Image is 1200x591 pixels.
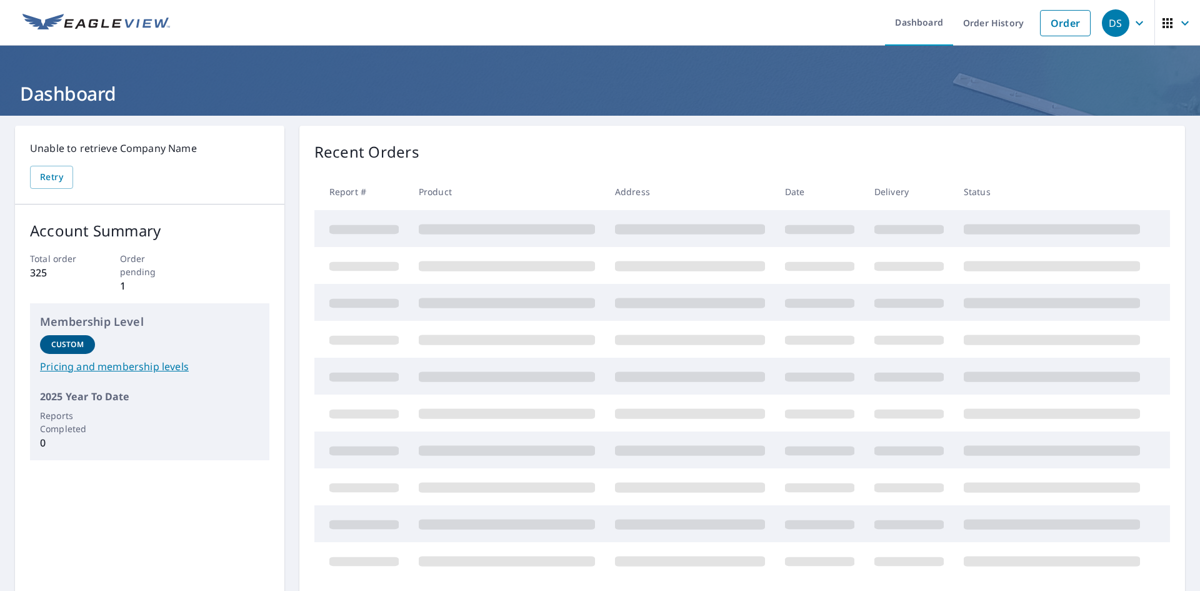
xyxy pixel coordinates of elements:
[120,252,180,278] p: Order pending
[605,173,775,210] th: Address
[314,173,409,210] th: Report #
[40,169,63,185] span: Retry
[30,220,269,242] p: Account Summary
[30,141,269,156] p: Unable to retrieve Company Name
[30,166,73,189] button: Retry
[40,409,95,435] p: Reports Completed
[1040,10,1091,36] a: Order
[30,252,90,265] p: Total order
[314,141,419,163] p: Recent Orders
[409,173,605,210] th: Product
[1102,9,1129,37] div: DS
[120,278,180,293] p: 1
[40,435,95,450] p: 0
[40,313,259,330] p: Membership Level
[864,173,954,210] th: Delivery
[40,359,259,374] a: Pricing and membership levels
[51,339,84,350] p: Custom
[954,173,1150,210] th: Status
[22,14,170,33] img: EV Logo
[775,173,864,210] th: Date
[15,81,1185,106] h1: Dashboard
[30,265,90,280] p: 325
[40,389,259,404] p: 2025 Year To Date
